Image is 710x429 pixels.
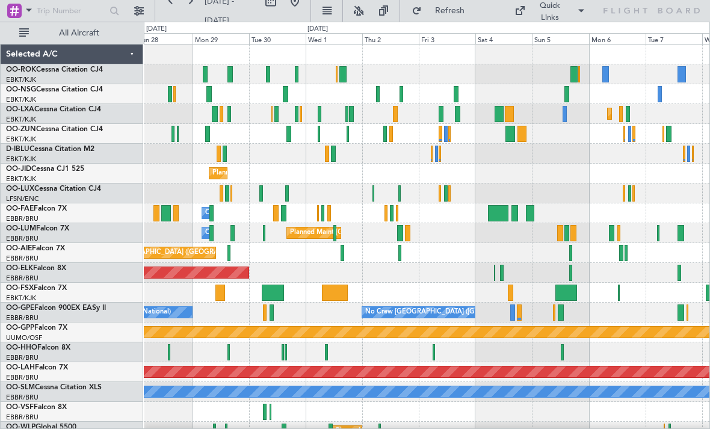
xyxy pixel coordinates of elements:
span: OO-ZUN [6,126,36,133]
a: EBKT/KJK [6,174,36,184]
span: OO-AIE [6,245,32,252]
div: Wed 1 [306,33,362,44]
a: EBKT/KJK [6,75,36,84]
span: OO-HHO [6,344,37,351]
span: All Aircraft [31,29,127,37]
a: OO-SLMCessna Citation XLS [6,384,102,391]
div: No Crew [GEOGRAPHIC_DATA] ([GEOGRAPHIC_DATA] National) [365,303,567,321]
a: EBKT/KJK [6,155,36,164]
div: Tue 30 [249,33,306,44]
a: EBBR/BRU [6,313,39,323]
div: Sun 5 [532,33,588,44]
span: OO-VSF [6,404,34,411]
span: OO-FSX [6,285,34,292]
a: EBBR/BRU [6,234,39,243]
button: Quick Links [508,1,591,20]
a: EBBR/BRU [6,413,39,422]
span: OO-FAE [6,205,34,212]
span: OO-GPE [6,304,34,312]
a: OO-LXACessna Citation CJ4 [6,106,101,113]
div: Planned Maint Kortrijk-[GEOGRAPHIC_DATA] [212,164,353,182]
div: Tue 7 [646,33,702,44]
a: OO-GPPFalcon 7X [6,324,67,332]
div: [DATE] [146,24,167,34]
a: EBBR/BRU [6,373,39,382]
a: OO-GPEFalcon 900EX EASy II [6,304,106,312]
div: [DATE] [307,24,328,34]
div: Mon 6 [589,33,646,44]
a: EBBR/BRU [6,214,39,223]
span: OO-ROK [6,66,36,73]
a: EBKT/KJK [6,95,36,104]
span: OO-JID [6,165,31,173]
div: Thu 2 [362,33,419,44]
a: EBBR/BRU [6,393,39,402]
a: EBBR/BRU [6,353,39,362]
span: Refresh [424,7,475,15]
a: OO-ROKCessna Citation CJ4 [6,66,103,73]
a: EBBR/BRU [6,254,39,263]
span: OO-LUX [6,185,34,193]
div: Owner Melsbroek Air Base [205,224,287,242]
a: EBKT/KJK [6,294,36,303]
a: OO-JIDCessna CJ1 525 [6,165,84,173]
div: Sun 28 [136,33,193,44]
a: EBKT/KJK [6,115,36,124]
a: LFSN/ENC [6,194,39,203]
a: OO-VSFFalcon 8X [6,404,67,411]
span: OO-LXA [6,106,34,113]
span: OO-SLM [6,384,35,391]
button: All Aircraft [13,23,131,43]
a: OO-FSXFalcon 7X [6,285,67,292]
a: OO-ELKFalcon 8X [6,265,66,272]
span: D-IBLU [6,146,29,153]
a: D-IBLUCessna Citation M2 [6,146,94,153]
a: OO-HHOFalcon 8X [6,344,70,351]
div: Planned Maint [GEOGRAPHIC_DATA] ([GEOGRAPHIC_DATA]) [69,244,258,262]
div: Owner Melsbroek Air Base [205,204,287,222]
span: OO-ELK [6,265,33,272]
div: Sat 4 [475,33,532,44]
button: Refresh [406,1,478,20]
span: OO-LAH [6,364,35,371]
input: Trip Number [37,2,106,20]
span: OO-NSG [6,86,36,93]
a: OO-LUXCessna Citation CJ4 [6,185,101,193]
span: OO-GPP [6,324,34,332]
div: Planned Maint [GEOGRAPHIC_DATA] ([GEOGRAPHIC_DATA] National) [290,224,508,242]
a: OO-LUMFalcon 7X [6,225,69,232]
a: OO-NSGCessna Citation CJ4 [6,86,103,93]
a: OO-AIEFalcon 7X [6,245,65,252]
span: OO-LUM [6,225,36,232]
a: UUMO/OSF [6,333,42,342]
a: OO-LAHFalcon 7X [6,364,68,371]
a: EBBR/BRU [6,274,39,283]
div: Fri 3 [419,33,475,44]
a: OO-FAEFalcon 7X [6,205,67,212]
a: EBKT/KJK [6,135,36,144]
a: OO-ZUNCessna Citation CJ4 [6,126,103,133]
div: Mon 29 [193,33,249,44]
